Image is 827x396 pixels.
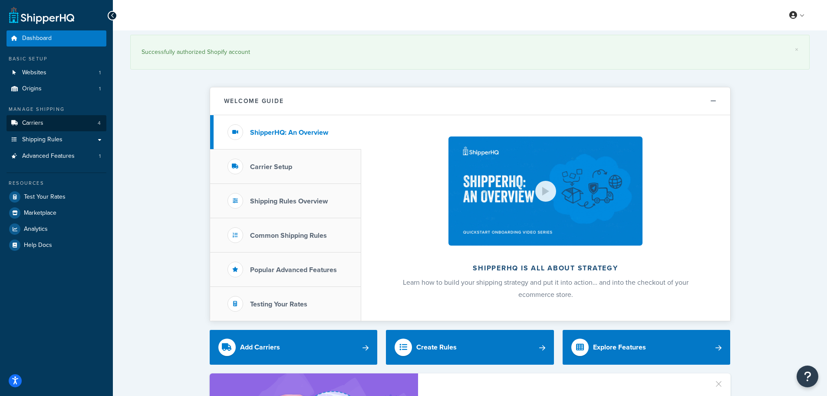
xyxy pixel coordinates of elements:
[24,226,48,233] span: Analytics
[22,35,52,42] span: Dashboard
[250,163,292,171] h3: Carrier Setup
[24,210,56,217] span: Marketplace
[416,341,457,353] div: Create Rules
[7,180,106,187] div: Resources
[224,98,284,104] h2: Welcome Guide
[7,221,106,237] a: Analytics
[7,30,106,47] a: Dashboard
[384,264,707,272] h2: ShipperHQ is all about strategy
[7,81,106,97] a: Origins1
[7,65,106,81] a: Websites1
[797,366,818,387] button: Open Resource Center
[24,242,52,249] span: Help Docs
[22,85,42,93] span: Origins
[7,115,106,131] a: Carriers4
[22,153,75,160] span: Advanced Features
[240,341,280,353] div: Add Carriers
[99,153,101,160] span: 1
[22,120,43,127] span: Carriers
[250,300,307,308] h3: Testing Your Rates
[7,65,106,81] li: Websites
[7,237,106,253] a: Help Docs
[563,330,731,365] a: Explore Features
[22,69,46,77] span: Websites
[7,189,106,205] a: Test Your Rates
[795,46,798,53] a: ×
[250,266,337,274] h3: Popular Advanced Features
[7,106,106,113] div: Manage Shipping
[250,129,328,136] h3: ShipperHQ: An Overview
[99,69,101,77] span: 1
[386,330,554,365] a: Create Rules
[7,115,106,131] li: Carriers
[7,132,106,148] a: Shipping Rules
[7,205,106,221] a: Marketplace
[593,341,646,353] div: Explore Features
[142,46,798,58] div: Successfully authorized Shopify account
[403,277,689,299] span: Learn how to build your shipping strategy and put it into action… and into the checkout of your e...
[250,232,327,240] h3: Common Shipping Rules
[250,197,328,205] h3: Shipping Rules Overview
[99,85,101,93] span: 1
[98,120,101,127] span: 4
[22,136,63,143] span: Shipping Rules
[210,330,378,365] a: Add Carriers
[7,55,106,63] div: Basic Setup
[210,87,730,115] button: Welcome Guide
[7,148,106,164] li: Advanced Features
[7,81,106,97] li: Origins
[7,148,106,164] a: Advanced Features1
[24,193,66,201] span: Test Your Rates
[448,136,642,246] img: ShipperHQ is all about strategy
